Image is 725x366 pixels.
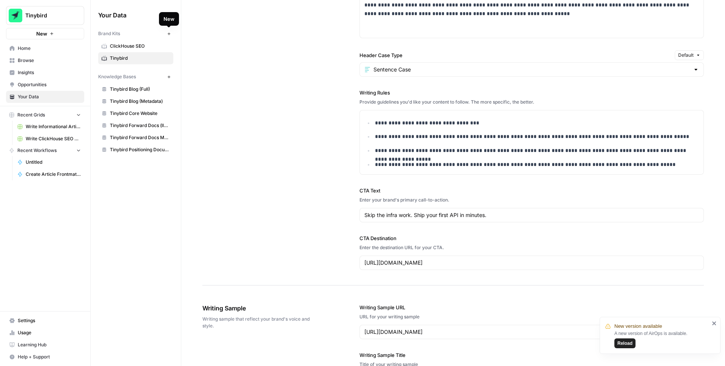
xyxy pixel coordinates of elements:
button: Help + Support [6,351,84,363]
span: Browse [18,57,81,64]
span: Tinybird Forward Docs Metadata (llms.txt) [110,134,170,141]
a: Home [6,42,84,54]
span: New version available [614,323,662,330]
span: Create Article Frontmatter [26,171,81,178]
a: Settings [6,315,84,327]
span: Tinybird Blog (Metadata) [110,98,170,105]
span: Tinybird Positioning Document [110,146,170,153]
button: Default [675,50,704,60]
span: ClickHouse SEO [110,43,170,50]
span: Your Data [98,11,164,20]
a: Tinybird Forward Docs (llms-full.txt) [98,119,173,132]
span: Home [18,45,81,52]
span: Tinybird [110,55,170,62]
span: Untitled [26,159,81,166]
a: Write ClickHouse SEO Article [14,133,84,145]
label: Header Case Type [359,51,672,59]
a: Tinybird Blog (Metadata) [98,95,173,107]
span: Brand Kits [98,30,120,37]
span: Recent Grids [17,112,45,118]
input: Sentence Case [373,66,690,73]
label: CTA Text [359,187,704,194]
a: Learning Hub [6,339,84,351]
span: Settings [18,317,81,324]
a: Your Data [6,91,84,103]
span: Reload [617,340,632,347]
span: Tinybird Forward Docs (llms-full.txt) [110,122,170,129]
span: Writing sample that reflect your brand's voice and style. [202,316,317,329]
input: www.sundaysoccer.com/game-day [364,328,699,336]
a: Tinybird Blog (Full) [98,83,173,95]
div: URL for your writing sample [359,313,704,320]
div: A new version of AirOps is available. [614,330,710,348]
label: Writing Sample URL [359,304,704,311]
a: Tinybird Positioning Document [98,144,173,156]
a: Tinybird Core Website [98,107,173,119]
button: close [712,320,717,326]
button: Workspace: Tinybird [6,6,84,25]
img: Tinybird Logo [9,9,22,22]
div: Enter your brand's primary call-to-action. [359,197,704,203]
span: New [36,30,47,37]
span: Write Informational Article [26,123,81,130]
a: Write Informational Article [14,121,84,133]
span: Writing Sample [202,304,317,313]
span: Knowledge Bases [98,73,136,80]
label: Writing Rules [359,89,704,96]
button: Recent Workflows [6,145,84,156]
div: Provide guidelines you'd like your content to follow. The more specific, the better. [359,99,704,105]
button: Reload [614,338,636,348]
input: Gear up and get in the game with Sunday Soccer! [364,211,699,219]
span: Tinybird [25,12,71,19]
div: New [164,15,174,23]
a: Opportunities [6,79,84,91]
a: Tinybird Forward Docs Metadata (llms.txt) [98,132,173,144]
a: Tinybird [98,52,173,64]
span: Learning Hub [18,341,81,348]
span: Your Data [18,93,81,100]
a: Insights [6,67,84,79]
input: www.sundaysoccer.com/gearup [364,259,699,267]
span: Tinybird Core Website [110,110,170,117]
span: Write ClickHouse SEO Article [26,135,81,142]
span: Tinybird Blog (Full) [110,86,170,93]
span: Opportunities [18,81,81,88]
div: Enter the destination URL for your CTA. [359,244,704,251]
span: Default [678,52,694,59]
a: Create Article Frontmatter [14,168,84,180]
label: CTA Destination [359,234,704,242]
a: Usage [6,327,84,339]
a: ClickHouse SEO [98,40,173,52]
a: Browse [6,54,84,67]
label: Writing Sample Title [359,351,704,359]
span: Recent Workflows [17,147,57,154]
span: Usage [18,329,81,336]
button: New [6,28,84,39]
span: Insights [18,69,81,76]
a: Untitled [14,156,84,168]
span: Help + Support [18,354,81,360]
button: Recent Grids [6,109,84,121]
